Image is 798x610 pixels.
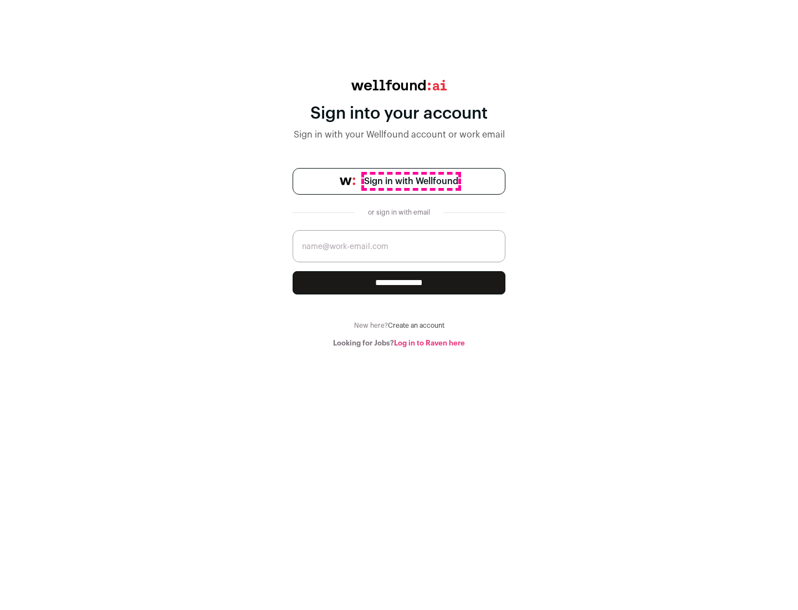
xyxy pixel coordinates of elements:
[340,177,355,185] img: wellfound-symbol-flush-black-fb3c872781a75f747ccb3a119075da62bfe97bd399995f84a933054e44a575c4.png
[364,175,458,188] span: Sign in with Wellfound
[293,230,505,262] input: name@work-email.com
[388,322,444,329] a: Create an account
[293,168,505,195] a: Sign in with Wellfound
[351,80,447,90] img: wellfound:ai
[364,208,434,217] div: or sign in with email
[293,104,505,124] div: Sign into your account
[293,321,505,330] div: New here?
[394,339,465,347] a: Log in to Raven here
[293,339,505,348] div: Looking for Jobs?
[293,128,505,141] div: Sign in with your Wellfound account or work email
